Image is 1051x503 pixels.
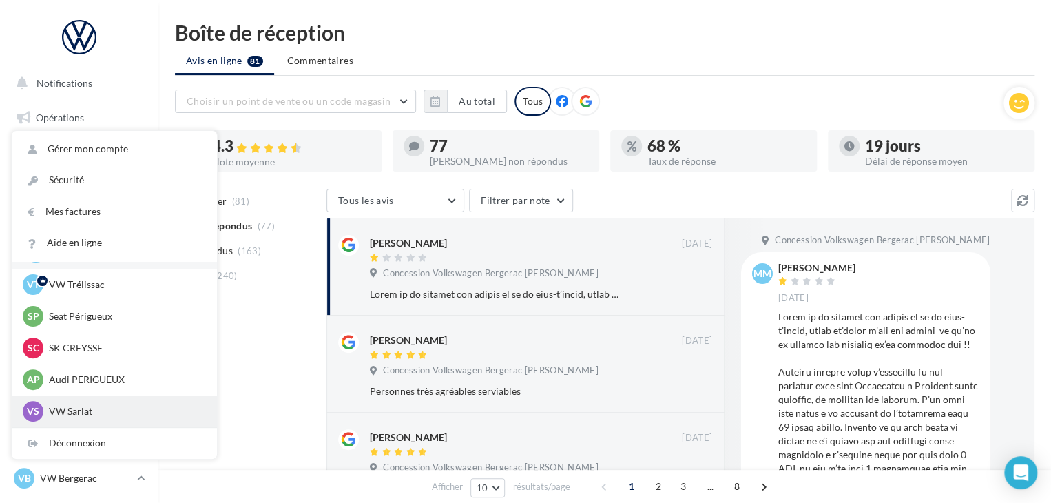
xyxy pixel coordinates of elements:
a: Visibilité en ligne [8,173,150,202]
a: PLV et print personnalisable [8,344,150,384]
span: Opérations [36,112,84,123]
div: Taux de réponse [647,156,806,166]
span: Afficher [432,480,463,493]
span: 10 [477,482,488,493]
span: [DATE] [682,238,712,250]
span: Concession Volkswagen Bergerac [PERSON_NAME] [383,365,598,377]
p: VW Sarlat [49,404,200,418]
div: 77 [430,138,588,154]
a: Sécurité [12,165,217,196]
a: Contacts [8,241,150,270]
span: Tous les avis [338,194,394,206]
a: Aide en ligne [12,227,217,258]
span: 2 [647,475,669,497]
span: VS [27,404,39,418]
span: Choisir un point de vente ou un code magasin [187,95,391,107]
a: Mes factures [12,196,217,227]
div: Personnes très agréables serviables [370,384,623,398]
span: ... [699,475,721,497]
span: (163) [238,245,261,256]
span: Concession Volkswagen Bergerac [PERSON_NAME] [383,462,598,474]
a: Médiathèque [8,276,150,305]
p: SK CREYSSE [49,341,200,355]
div: Déconnexion [12,428,217,459]
div: [PERSON_NAME] [778,263,855,273]
div: Délai de réponse moyen [865,156,1023,166]
p: VW Bergerac [40,471,132,485]
a: Campagnes [8,207,150,236]
p: Audi PERIGUEUX [49,373,200,387]
span: (240) [214,270,238,281]
span: [DATE] [682,432,712,444]
span: résultats/page [512,480,570,493]
span: Notifications [37,77,92,89]
span: AP [27,373,40,387]
span: 1 [621,475,643,497]
button: Notifications [8,69,145,98]
div: [PERSON_NAME] [370,236,447,250]
a: Opérations [8,103,150,132]
span: [DATE] [682,335,712,347]
button: Tous les avis [326,189,464,212]
div: 68 % [647,138,806,154]
span: 8 [726,475,748,497]
button: Filtrer par note [469,189,573,212]
span: Concession Volkswagen Bergerac [PERSON_NAME] [775,234,990,247]
div: Note moyenne [212,157,371,167]
div: Boîte de réception [175,22,1034,43]
div: Open Intercom Messenger [1004,456,1037,489]
span: VT [27,278,39,291]
button: Au total [424,90,507,113]
p: VW Trélissac [49,278,200,291]
button: Choisir un point de vente ou un code magasin [175,90,416,113]
button: 10 [470,478,506,497]
a: Gérer mon compte [12,134,217,165]
span: SC [28,341,39,355]
span: 3 [672,475,694,497]
span: Concession Volkswagen Bergerac [PERSON_NAME] [383,267,598,280]
span: Commentaires [287,54,353,68]
div: 4.3 [212,138,371,154]
a: Campagnes DataOnDemand [8,390,150,431]
span: mm [753,267,771,280]
div: [PERSON_NAME] non répondus [430,156,588,166]
div: 19 jours [865,138,1023,154]
div: [PERSON_NAME] [370,333,447,347]
span: (81) [232,196,249,207]
div: Lorem ip do sitamet con adipis el se do eius-t’incid, utlab et’dolor m’ali eni admini ve qu’no ex... [370,287,623,301]
span: SP [28,309,39,323]
button: Au total [447,90,507,113]
p: Seat Périgueux [49,309,200,323]
a: Boîte de réception81 [8,137,150,167]
a: Calendrier [8,310,150,339]
span: VB [18,471,31,485]
div: [PERSON_NAME] [370,431,447,444]
span: [DATE] [778,292,809,305]
a: VB VW Bergerac [11,465,147,491]
div: Tous [514,87,551,116]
